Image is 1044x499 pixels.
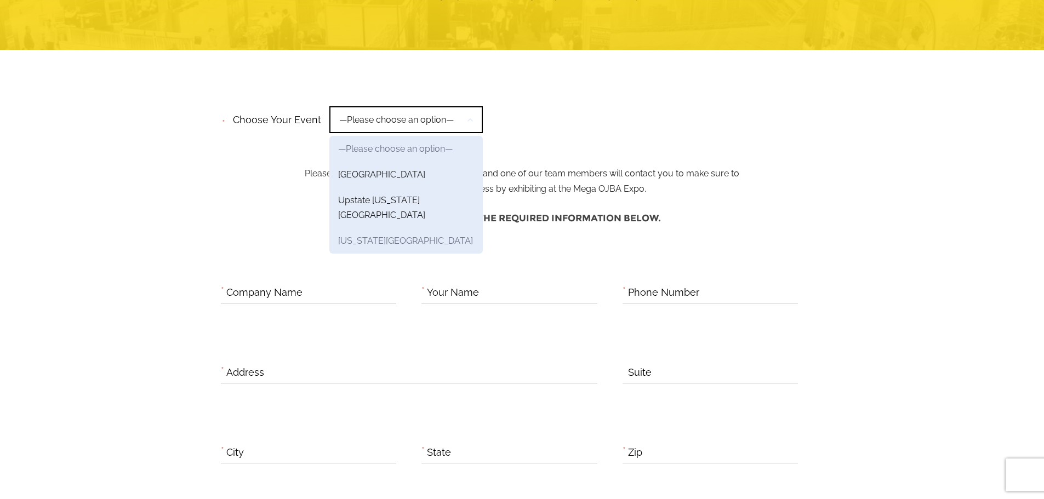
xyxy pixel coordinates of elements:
[329,228,483,254] a: [US_STATE][GEOGRAPHIC_DATA]
[226,284,303,301] label: Company Name
[628,284,699,301] label: Phone Number
[329,187,483,228] a: Upstate [US_STATE][GEOGRAPHIC_DATA]
[221,208,824,229] h4: Please complete the required information below.
[329,106,483,133] span: —Please choose an option—
[226,444,244,461] label: City
[226,105,321,129] label: Choose your event
[628,364,652,381] label: Suite
[427,444,451,461] label: State
[296,111,748,197] p: Please fill and submit the information below and one of our team members will contact you to make...
[226,364,264,381] label: Address
[628,444,642,461] label: Zip
[329,162,483,187] a: [GEOGRAPHIC_DATA]
[427,284,479,301] label: Your Name
[329,136,483,162] a: —Please choose an option—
